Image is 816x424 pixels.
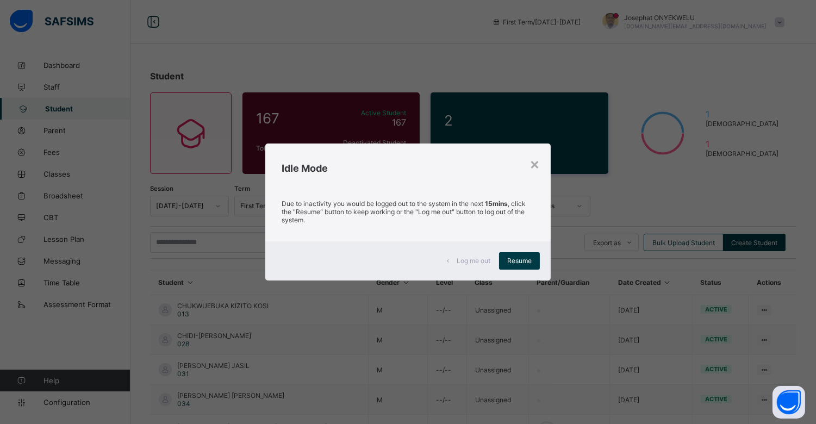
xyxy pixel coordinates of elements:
h2: Idle Mode [282,163,534,174]
p: Due to inactivity you would be logged out to the system in the next , click the "Resume" button t... [282,199,534,224]
strong: 15mins [485,199,508,208]
button: Open asap [773,386,805,419]
span: Log me out [457,257,490,265]
span: Resume [507,257,532,265]
div: × [530,154,540,173]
